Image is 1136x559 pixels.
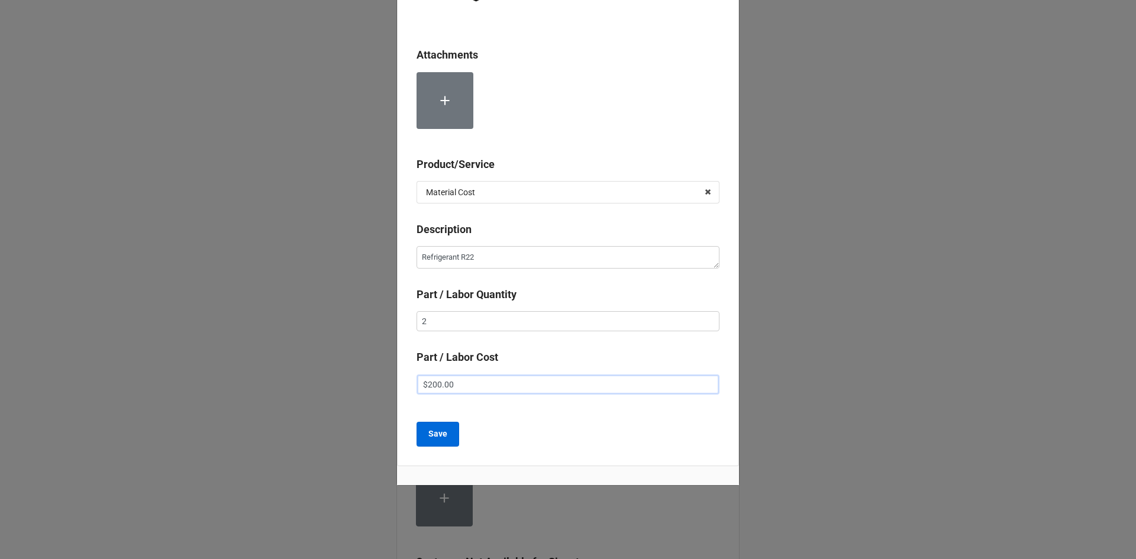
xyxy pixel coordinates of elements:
[426,188,475,196] div: Material Cost
[417,422,459,447] button: Save
[417,156,495,173] label: Product/Service
[417,286,517,303] label: Part / Labor Quantity
[428,428,447,440] b: Save
[417,349,498,366] label: Part / Labor Cost
[417,246,719,269] textarea: Refrigerant R22
[417,47,478,63] label: Attachments
[417,221,472,238] label: Description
